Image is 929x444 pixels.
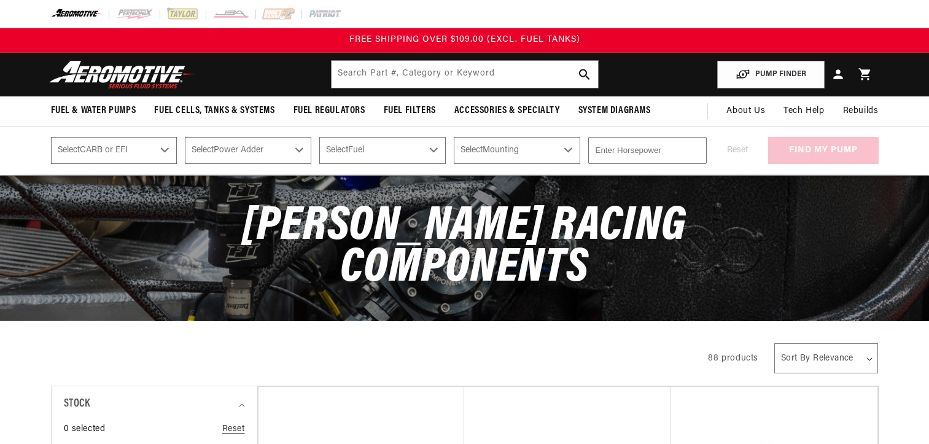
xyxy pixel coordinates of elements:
[284,96,375,125] summary: Fuel Regulators
[349,35,580,44] span: FREE SHIPPING OVER $109.00 (EXCL. FUEL TANKS)
[319,137,446,164] select: Fuel
[578,104,651,117] span: System Diagrams
[454,137,580,164] select: Mounting
[243,203,686,293] span: [PERSON_NAME] Racing Components
[384,104,436,117] span: Fuel Filters
[51,104,136,117] span: Fuel & Water Pumps
[843,104,879,118] span: Rebuilds
[293,104,365,117] span: Fuel Regulators
[42,96,146,125] summary: Fuel & Water Pumps
[783,104,824,118] span: Tech Help
[51,137,177,164] select: CARB or EFI
[717,96,774,126] a: About Us
[454,104,560,117] span: Accessories & Specialty
[154,104,274,117] span: Fuel Cells, Tanks & Systems
[375,96,445,125] summary: Fuel Filters
[64,395,90,413] span: Stock
[64,386,245,423] summary: Stock (0 selected)
[588,137,707,164] input: Enter Horsepower
[708,354,758,363] span: 88 products
[222,423,245,436] a: Reset
[717,61,825,88] button: PUMP FINDER
[726,106,765,115] span: About Us
[571,61,598,88] button: search button
[145,96,284,125] summary: Fuel Cells, Tanks & Systems
[774,96,833,126] summary: Tech Help
[834,96,888,126] summary: Rebuilds
[445,96,569,125] summary: Accessories & Specialty
[185,137,311,164] select: Power Adder
[46,60,200,89] img: Aeromotive
[569,96,660,125] summary: System Diagrams
[332,61,598,88] input: Search by Part Number, Category or Keyword
[64,423,106,436] span: 0 selected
